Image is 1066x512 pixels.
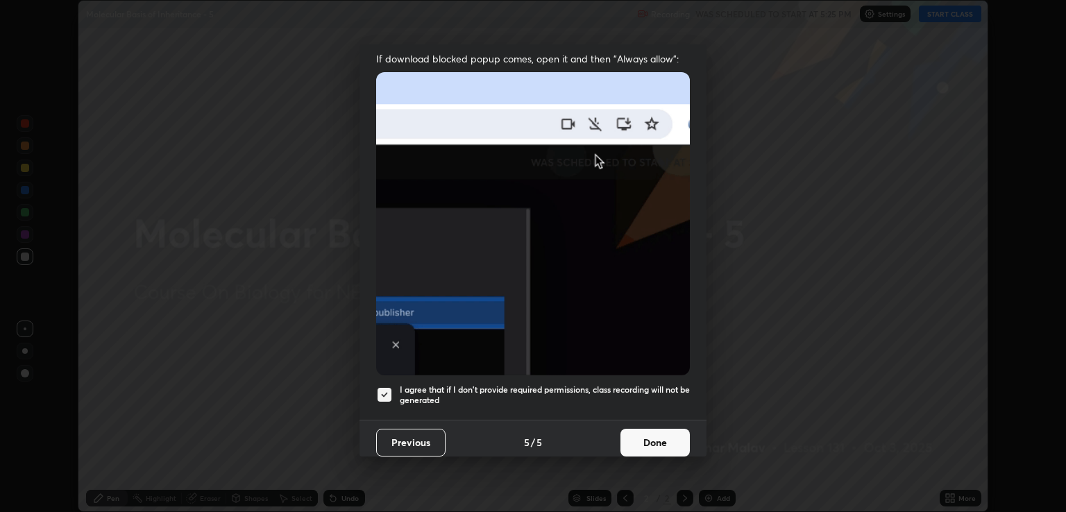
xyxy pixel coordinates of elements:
[376,52,690,65] span: If download blocked popup comes, open it and then "Always allow":
[524,435,530,450] h4: 5
[531,435,535,450] h4: /
[376,72,690,375] img: downloads-permission-blocked.gif
[400,384,690,406] h5: I agree that if I don't provide required permissions, class recording will not be generated
[536,435,542,450] h4: 5
[620,429,690,456] button: Done
[376,429,446,456] button: Previous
